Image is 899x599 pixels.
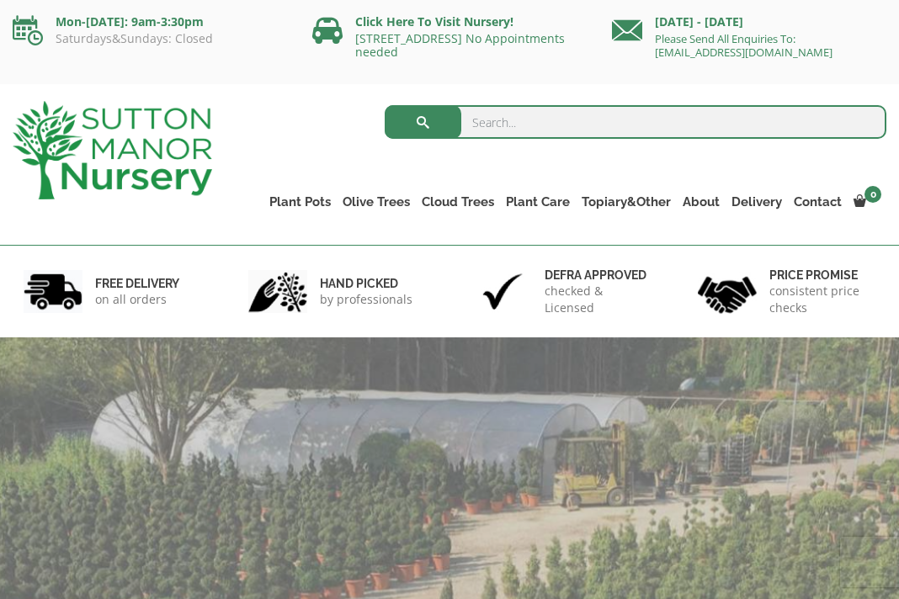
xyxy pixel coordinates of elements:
[655,31,833,60] a: Please Send All Enquiries To: [EMAIL_ADDRESS][DOMAIN_NAME]
[385,105,886,139] input: Search...
[769,268,875,283] h6: Price promise
[416,190,500,214] a: Cloud Trees
[576,190,677,214] a: Topiary&Other
[769,283,875,316] p: consistent price checks
[355,30,565,60] a: [STREET_ADDRESS] No Appointments needed
[473,270,532,313] img: 3.jpg
[13,101,212,199] img: logo
[24,270,82,313] img: 1.jpg
[726,190,788,214] a: Delivery
[320,291,412,308] p: by professionals
[248,270,307,313] img: 2.jpg
[848,190,886,214] a: 0
[788,190,848,214] a: Contact
[95,276,179,291] h6: FREE DELIVERY
[545,268,651,283] h6: Defra approved
[355,13,513,29] a: Click Here To Visit Nursery!
[612,12,886,32] p: [DATE] - [DATE]
[263,190,337,214] a: Plant Pots
[500,190,576,214] a: Plant Care
[320,276,412,291] h6: hand picked
[545,283,651,316] p: checked & Licensed
[13,32,287,45] p: Saturdays&Sundays: Closed
[698,266,757,317] img: 4.jpg
[864,186,881,203] span: 0
[677,190,726,214] a: About
[95,291,179,308] p: on all orders
[13,12,287,32] p: Mon-[DATE]: 9am-3:30pm
[337,190,416,214] a: Olive Trees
